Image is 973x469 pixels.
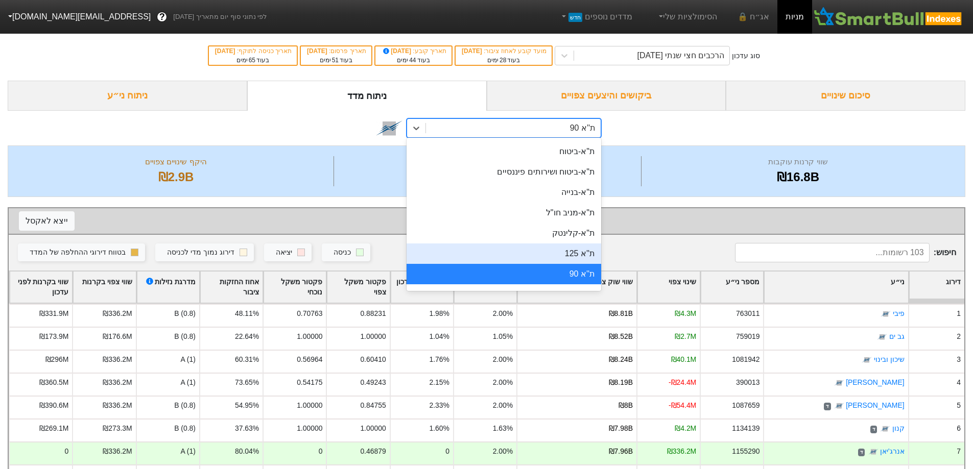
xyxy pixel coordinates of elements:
[21,168,331,186] div: ₪2.9B
[39,400,68,411] div: ₪390.6M
[609,423,633,434] div: ₪7.98B
[103,423,132,434] div: ₪273.3M
[19,211,75,231] button: ייצא לאקסל
[407,141,601,162] div: ת"א-ביטוח
[877,332,887,342] img: tase link
[493,308,513,319] div: 2.00%
[644,156,952,168] div: שווי קרנות עוקבות
[360,400,386,411] div: 0.84755
[880,424,890,434] img: tase link
[407,182,601,203] div: ת"א-בנייה
[893,310,905,318] a: פיבי
[297,377,322,388] div: 0.54175
[570,122,596,134] div: ת''א 90
[609,377,633,388] div: ₪8.19B
[45,354,69,365] div: ₪296M
[235,377,259,388] div: 73.65%
[889,333,905,341] a: גב ים
[103,331,132,342] div: ₪176.6M
[493,423,513,434] div: 1.63%
[30,247,126,258] div: בטווח דירוגי ההחלפה של המדד
[430,354,449,365] div: 1.76%
[732,446,760,457] div: 1155290
[322,243,370,262] button: כניסה
[19,213,954,229] div: שינוי צפוי לפי נייר ערך
[136,327,199,350] div: B (0.8)
[214,56,292,65] div: בעוד ימים
[461,56,547,65] div: בעוד ימים
[145,277,196,298] div: מדרגת נזילות
[880,448,905,456] a: אנרג'יאן
[858,449,865,457] span: ד
[445,446,449,457] div: 0
[957,354,961,365] div: 3
[619,400,633,411] div: ₪8B
[430,377,449,388] div: 2.15%
[39,377,68,388] div: ₪360.5M
[297,354,322,365] div: 0.56964
[493,354,513,365] div: 2.00%
[735,243,956,262] span: חיפוש :
[609,331,633,342] div: ₪8.52B
[736,331,760,342] div: 759019
[276,247,292,258] div: יציאה
[18,243,145,262] button: בטווח דירוגי ההחלפה של המדד
[568,13,582,22] span: חדש
[487,81,726,111] div: ביקושים והיצעים צפויים
[892,425,905,433] a: קנון
[764,271,908,303] div: Toggle SortBy
[609,446,633,457] div: ₪7.96B
[909,271,964,303] div: Toggle SortBy
[846,402,904,410] a: [PERSON_NAME]
[136,350,199,373] div: A (1)
[653,7,721,27] a: הסימולציות שלי
[103,446,132,457] div: ₪336.2M
[103,308,132,319] div: ₪336.2M
[736,308,760,319] div: 763011
[39,308,68,319] div: ₪331.9M
[671,354,697,365] div: ₪40.1M
[337,156,638,168] div: מספר ניירות ערך
[407,284,601,305] div: ת''א All-Share
[214,46,292,56] div: תאריך כניסה לתוקף :
[297,331,322,342] div: 1.00000
[669,377,696,388] div: -₪24.4M
[407,243,601,264] div: ת''א 125
[235,446,259,457] div: 80.04%
[609,354,633,365] div: ₪8.24B
[675,331,696,342] div: ₪2.7M
[381,56,446,65] div: בעוד ימים
[264,271,326,303] div: Toggle SortBy
[360,446,386,457] div: 0.46879
[957,308,961,319] div: 1
[409,57,416,64] span: 44
[73,271,135,303] div: Toggle SortBy
[430,400,449,411] div: 2.33%
[461,46,547,56] div: מועד קובע לאחוז ציבור :
[493,446,513,457] div: 2.00%
[360,354,386,365] div: 0.60410
[957,400,961,411] div: 5
[609,308,633,319] div: ₪8.81B
[407,264,601,284] div: ת''א 90
[874,356,905,364] a: שיכון ובינוי
[500,57,506,64] span: 28
[881,309,891,319] img: tase link
[957,377,961,388] div: 4
[732,423,760,434] div: 1134139
[407,203,601,223] div: ת"א-מניב חו"ל
[297,400,322,411] div: 1.00000
[39,423,68,434] div: ₪269.1M
[430,308,449,319] div: 1.98%
[319,446,323,457] div: 0
[667,446,696,457] div: ₪336.2M
[297,308,322,319] div: 0.70763
[103,377,132,388] div: ₪336.2M
[868,447,879,457] img: tase link
[726,81,965,111] div: סיכום שינויים
[430,331,449,342] div: 1.04%
[173,12,267,22] span: לפי נתוני סוף יום מתאריך [DATE]
[493,377,513,388] div: 2.00%
[637,271,700,303] div: Toggle SortBy
[957,446,961,457] div: 7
